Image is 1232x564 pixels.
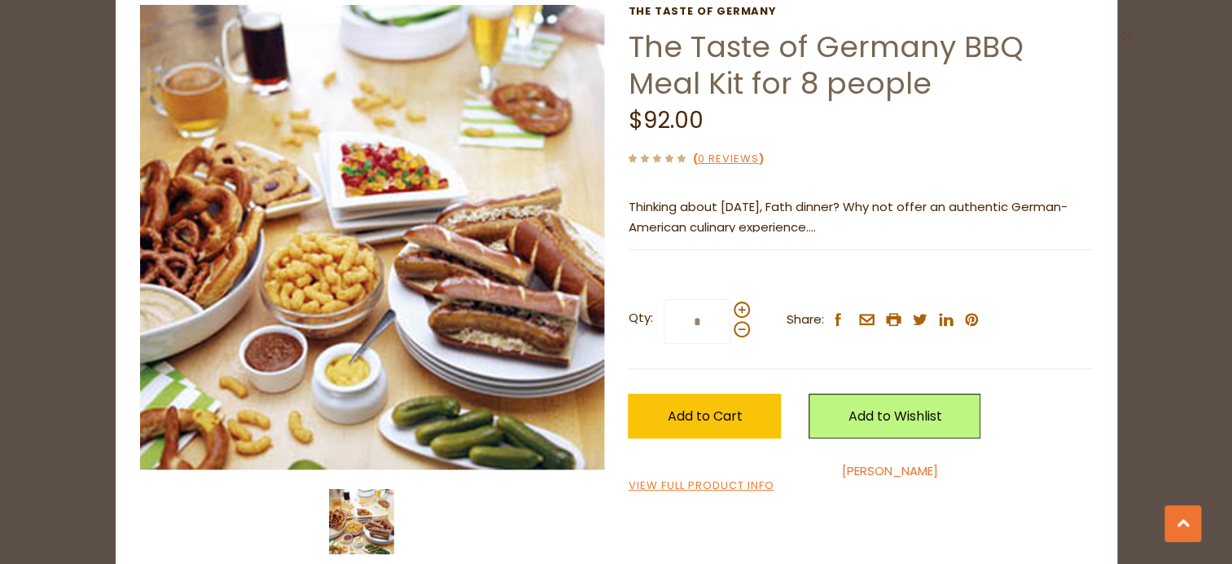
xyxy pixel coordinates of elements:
[140,5,605,470] img: The Taste of Germany BBQ Meal Kit for 8 people
[698,151,759,168] a: 0 Reviews
[786,310,823,330] span: Share:
[628,308,652,328] strong: Qty:
[628,5,1092,18] a: The Taste of Germany
[693,151,764,166] span: ( )
[628,478,774,495] a: View Full Product Info
[628,26,1023,104] a: The Taste of Germany BBQ Meal Kit for 8 people
[628,394,781,438] button: Add to Cart
[667,407,742,425] span: Add to Cart
[628,197,1092,238] p: Thinking about [DATE], Fath dinner? Why not offer an authentic German-American culinary experience.
[329,489,394,554] img: The Taste of Germany BBQ Meal Kit for 8 people
[664,299,730,344] input: Qty:
[628,104,703,136] span: $92.00
[809,394,980,438] a: Add to Wishlist
[842,462,938,479] a: [PERSON_NAME]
